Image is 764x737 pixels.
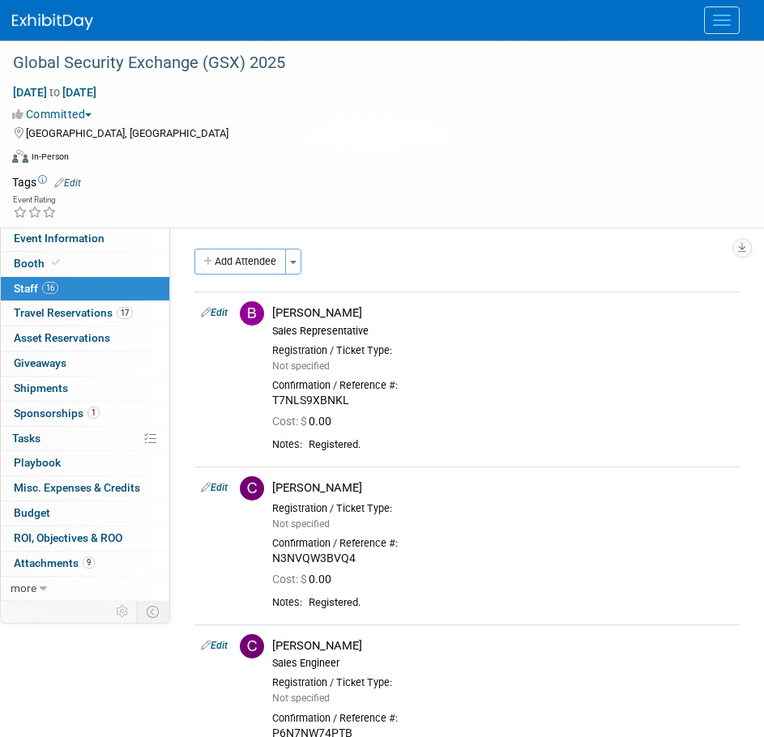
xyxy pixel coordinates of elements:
[1,277,169,301] a: Staff16
[1,427,169,451] a: Tasks
[31,151,69,163] div: In-Person
[201,482,228,493] a: Edit
[309,438,733,452] div: Registered.
[272,692,330,704] span: Not specified
[201,640,228,651] a: Edit
[14,481,140,494] span: Misc. Expenses & Credits
[14,381,68,394] span: Shipments
[12,150,28,163] img: Format-Inperson.png
[1,552,169,576] a: Attachments9
[1,577,169,601] a: more
[272,552,733,566] div: N3NVQW3BVQ4
[1,476,169,501] a: Misc. Expenses & Credits
[272,537,733,550] div: Confirmation / Reference #:
[14,232,105,245] span: Event Information
[12,106,98,122] button: Committed
[272,394,733,408] div: T7NLS9XBNKL
[272,415,338,428] span: 0.00
[704,6,740,34] button: Menu
[1,252,169,276] a: Booth
[11,582,36,594] span: more
[1,326,169,351] a: Asset Reservations
[1,351,169,376] a: Giveaways
[12,174,81,190] td: Tags
[42,282,58,294] span: 16
[52,258,60,267] i: Booth reservation complete
[272,573,309,586] span: Cost: $
[54,177,81,189] a: Edit
[272,596,302,609] div: Notes:
[272,344,733,357] div: Registration / Ticket Type:
[14,257,63,270] span: Booth
[1,501,169,526] a: Budget
[12,14,93,30] img: ExhibitDay
[1,227,169,251] a: Event Information
[14,506,50,519] span: Budget
[272,379,733,392] div: Confirmation / Reference #:
[14,407,100,420] span: Sponsorships
[87,407,100,419] span: 1
[13,196,57,204] div: Event Rating
[14,456,61,469] span: Playbook
[272,438,302,451] div: Notes:
[272,415,309,428] span: Cost: $
[109,601,137,622] td: Personalize Event Tab Strip
[1,451,169,475] a: Playbook
[240,476,264,501] img: C.jpg
[201,307,228,318] a: Edit
[272,638,733,654] div: [PERSON_NAME]
[272,518,330,530] span: Not specified
[47,86,62,99] span: to
[14,531,122,544] span: ROI, Objectives & ROO
[26,127,228,139] span: [GEOGRAPHIC_DATA], [GEOGRAPHIC_DATA]
[117,307,133,319] span: 17
[272,657,733,670] div: Sales Engineer
[272,573,338,586] span: 0.00
[83,556,95,569] span: 9
[137,601,170,622] td: Toggle Event Tabs
[1,402,169,426] a: Sponsorships1
[240,634,264,658] img: C.jpg
[1,301,169,326] a: Travel Reservations17
[14,356,66,369] span: Giveaways
[14,331,110,344] span: Asset Reservations
[272,360,330,372] span: Not specified
[14,556,95,569] span: Attachments
[272,325,733,338] div: Sales Representative
[272,480,733,496] div: [PERSON_NAME]
[272,676,733,689] div: Registration / Ticket Type:
[194,249,286,275] button: Add Attendee
[240,301,264,326] img: B.jpg
[14,306,133,319] span: Travel Reservations
[1,377,169,401] a: Shipments
[12,147,744,172] div: Event Format
[272,305,733,321] div: [PERSON_NAME]
[272,502,733,515] div: Registration / Ticket Type:
[14,282,58,295] span: Staff
[272,712,733,725] div: Confirmation / Reference #:
[12,85,97,100] span: [DATE] [DATE]
[7,49,732,78] div: Global Security Exchange (GSX) 2025
[1,526,169,551] a: ROI, Objectives & ROO
[309,596,733,610] div: Registered.
[12,432,41,445] span: Tasks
